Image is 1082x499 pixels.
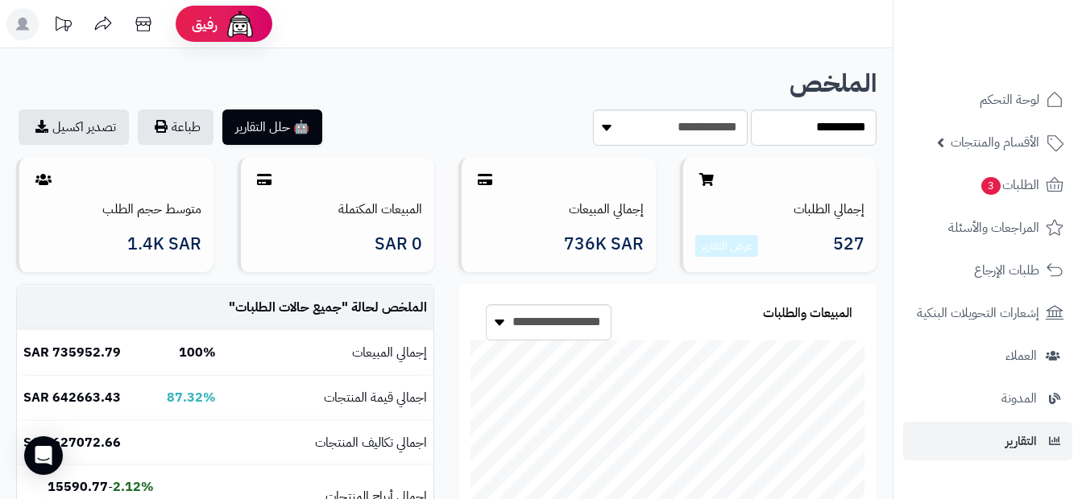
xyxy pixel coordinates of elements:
a: العملاء [903,336,1072,375]
td: اجمالي تكاليف المنتجات [222,421,433,465]
b: 100% [179,343,216,362]
span: 527 [833,235,864,258]
span: المدونة [1001,387,1037,410]
h3: المبيعات والطلبات [763,307,852,321]
a: الطلبات3 [903,166,1072,204]
span: رفيق [192,14,218,34]
span: العملاء [1005,344,1037,367]
td: الملخص لحالة " " [222,286,433,330]
img: logo-2.png [972,37,1067,71]
a: إجمالي المبيعات [569,200,644,219]
a: المراجعات والأسئلة [903,208,1072,247]
span: المراجعات والأسئلة [948,217,1039,239]
b: 642663.43 SAR [23,388,121,407]
a: إجمالي الطلبات [794,200,864,219]
td: إجمالي المبيعات [222,331,433,375]
b: 627072.66 SAR [23,433,121,452]
a: تصدير اكسيل [19,109,129,145]
a: المدونة [903,379,1072,418]
span: جميع حالات الطلبات [235,298,342,317]
b: 735952.79 SAR [23,343,121,362]
button: 🤖 حلل التقارير [222,109,322,145]
span: لوحة التحكم [980,89,1039,111]
td: اجمالي قيمة المنتجات [222,376,433,420]
a: تحديثات المنصة [43,8,83,44]
a: طلبات الإرجاع [903,251,1072,290]
b: 2.12% [113,477,154,497]
a: عرض التقارير [701,237,752,254]
span: إشعارات التحويلات البنكية [917,302,1039,324]
span: طلبات الإرجاع [974,259,1039,282]
span: الأقسام والمنتجات [951,131,1039,154]
img: ai-face.png [224,8,256,40]
span: 1.4K SAR [127,235,201,254]
a: المبيعات المكتملة [338,200,422,219]
b: 87.32% [167,388,216,407]
button: طباعة [138,109,213,145]
span: الطلبات [980,174,1039,196]
span: التقارير [1005,430,1037,452]
a: متوسط حجم الطلب [102,200,201,219]
b: الملخص [790,64,877,102]
div: Open Intercom Messenger [24,436,63,475]
span: 0 SAR [375,235,422,254]
a: لوحة التحكم [903,80,1072,119]
span: 3 [981,177,1001,196]
a: التقارير [903,422,1072,460]
a: إشعارات التحويلات البنكية [903,294,1072,332]
span: 736K SAR [564,235,644,254]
